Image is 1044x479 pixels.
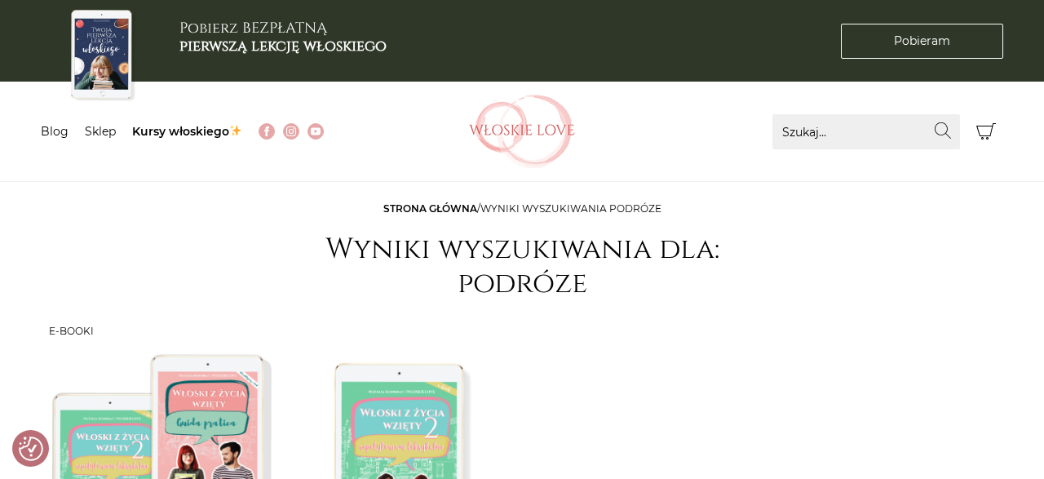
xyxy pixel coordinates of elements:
[383,202,661,215] span: /
[132,124,242,139] a: Kursy włoskiego
[49,326,995,337] h3: E-booki
[968,114,1003,149] button: Koszyk
[41,124,69,139] a: Blog
[772,114,960,149] input: Szukaj...
[179,36,387,56] b: pierwszą lekcję włoskiego
[894,33,950,50] span: Pobieram
[469,95,575,168] img: Włoskielove
[230,125,241,136] img: ✨
[480,202,661,215] span: Wyniki wyszukiwania podróze
[19,437,43,461] img: Revisit consent button
[383,202,477,215] a: Strona główna
[41,233,1003,301] h1: Wyniki wyszukiwania dla: podróze
[85,124,116,139] a: Sklep
[841,24,1003,59] a: Pobieram
[19,437,43,461] button: Preferencje co do zgód
[179,20,387,55] h3: Pobierz BEZPŁATNĄ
